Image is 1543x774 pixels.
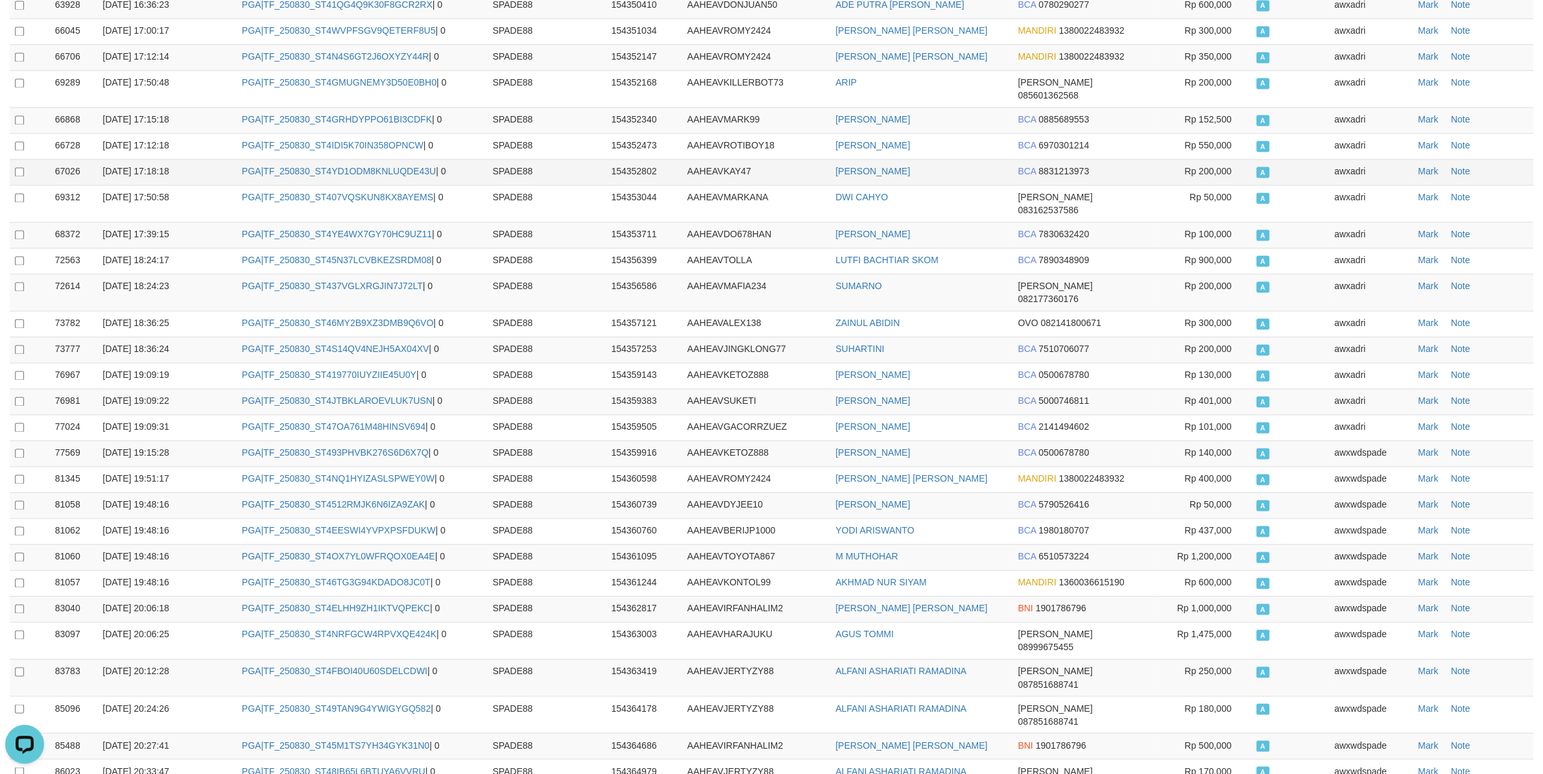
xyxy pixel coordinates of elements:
[1418,140,1438,150] a: Mark
[1018,90,1078,100] span: Copy 085601362568 to clipboard
[242,525,436,535] a: PGA|TF_250830_ST4EESWI4YVPXPSFDUKW
[1018,255,1036,265] span: BCA
[487,222,606,248] td: SPADE88
[1184,369,1231,380] span: Rp 130,000
[50,362,98,388] td: 76967
[1329,336,1413,362] td: awxadri
[1038,114,1089,124] span: Copy 0885689553 to clipboard
[1256,370,1269,381] span: Accepted
[487,70,606,107] td: SPADE88
[1059,25,1124,36] span: Copy 1380022483932 to clipboard
[1329,185,1413,222] td: awxadri
[50,274,98,311] td: 72614
[50,185,98,222] td: 69312
[1184,25,1231,36] span: Rp 300,000
[1329,107,1413,133] td: awxadri
[1329,274,1413,311] td: awxadri
[835,499,910,510] a: [PERSON_NAME]
[1418,192,1438,202] a: Mark
[835,473,987,484] a: [PERSON_NAME] [PERSON_NAME]
[237,107,487,133] td: | 0
[50,107,98,133] td: 66868
[237,70,487,107] td: | 0
[242,229,432,239] a: PGA|TF_250830_ST4YE4WX7GY70HC9UZ11
[1038,229,1089,239] span: Copy 7830632420 to clipboard
[50,388,98,414] td: 76981
[1256,52,1269,63] span: Accepted
[1451,25,1470,36] a: Note
[835,255,939,265] a: LUTFI BACHTIAR SKOM
[102,77,169,88] span: [DATE] 17:50:48
[102,229,169,239] span: [DATE] 17:39:15
[835,629,894,639] a: AGUS TOMMI
[102,395,169,406] span: [DATE] 19:09:22
[102,166,169,176] span: [DATE] 17:18:18
[1018,51,1056,62] span: MANDIRI
[611,344,656,354] span: 154357253
[688,421,787,432] span: AAHEAVGACORRZUEZ
[835,166,910,176] a: [PERSON_NAME]
[688,114,760,124] span: AAHEAVMARK99
[1184,395,1231,406] span: Rp 401,000
[50,159,98,185] td: 67026
[611,255,656,265] span: 154356399
[1038,166,1089,176] span: Copy 8831213973 to clipboard
[237,414,487,440] td: | 0
[611,318,656,328] span: 154357121
[835,369,910,380] a: [PERSON_NAME]
[688,369,769,380] span: AAHEAVKETOZ888
[1418,369,1438,380] a: Mark
[1418,395,1438,406] a: Mark
[1038,140,1089,150] span: Copy 6970301214 to clipboard
[611,140,656,150] span: 154352473
[1451,281,1470,291] a: Note
[50,18,98,44] td: 66045
[1038,447,1089,458] span: Copy 0500678780 to clipboard
[242,25,436,36] a: PGA|TF_250830_ST4WVPFSGV9QETERF8U5
[1256,281,1269,292] span: Accepted
[835,703,966,713] a: ALFANI ASHARIATI RAMADINA
[50,466,98,492] td: 81345
[237,248,487,274] td: | 0
[1451,629,1470,639] a: Note
[688,140,774,150] span: AAHEAVROTIBOY18
[242,703,431,713] a: PGA|TF_250830_ST49TAN9G4YWIGYGQ582
[102,114,169,124] span: [DATE] 17:15:18
[242,369,416,380] a: PGA|TF_250830_ST419770IUYZIIE45U0Y
[835,114,910,124] a: [PERSON_NAME]
[688,229,772,239] span: AAHEAVDO678HAN
[835,395,910,406] a: [PERSON_NAME]
[242,740,429,750] a: PGA|TF_250830_ST45M1TS7YH34GYK31N0
[835,740,987,750] a: [PERSON_NAME] [PERSON_NAME]
[1418,551,1438,561] a: Mark
[50,133,98,159] td: 66728
[688,344,786,354] span: AAHEAVJINGKLONG77
[1018,344,1036,354] span: BCA
[487,414,606,440] td: SPADE88
[1451,369,1470,380] a: Note
[1329,18,1413,44] td: awxadri
[1418,166,1438,176] a: Mark
[487,274,606,311] td: SPADE88
[487,311,606,336] td: SPADE88
[1018,25,1056,36] span: MANDIRI
[1451,77,1470,88] a: Note
[242,473,435,484] a: PGA|TF_250830_ST4NQ1HYIZASLSPWEY0W
[835,666,966,676] a: ALFANI ASHARIATI RAMADINA
[1256,78,1269,89] span: Accepted
[242,629,437,639] a: PGA|TF_250830_ST4NRFGCW4RPVXQE424K
[237,18,487,44] td: | 0
[1184,421,1231,432] span: Rp 101,000
[1038,395,1089,406] span: Copy 5000746811 to clipboard
[835,77,857,88] a: ARIP
[102,51,169,62] span: [DATE] 17:12:14
[242,255,431,265] a: PGA|TF_250830_ST45N37LCVBKEZSRDM08
[688,255,752,265] span: AAHEAVTOLLA
[237,388,487,414] td: | 0
[1018,447,1036,458] span: BCA
[688,51,771,62] span: AAHEAVROMY2424
[1451,114,1470,124] a: Note
[1184,114,1231,124] span: Rp 152,500
[5,5,44,44] button: Open LiveChat chat widget
[1451,192,1470,202] a: Note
